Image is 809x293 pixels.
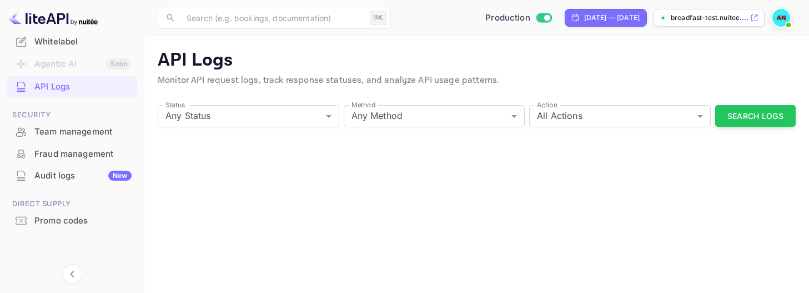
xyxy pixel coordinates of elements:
a: Audit logsNew [7,165,137,186]
div: Whitelabel [34,36,132,48]
a: Fraud management [7,143,137,164]
div: Switch to Sandbox mode [481,12,556,24]
label: Method [351,100,375,110]
div: Fraud management [34,148,132,161]
div: Any Method [344,105,525,127]
span: Direct Supply [7,198,137,210]
p: API Logs [158,49,796,72]
div: Whitelabel [7,31,137,53]
span: Security [7,109,137,121]
button: Collapse navigation [62,264,82,284]
div: Team management [34,126,132,138]
p: breadfast-test.nuitee.... [671,13,748,23]
div: API Logs [7,76,137,98]
label: Action [537,100,557,110]
input: Search (e.g. bookings, documentation) [180,7,365,29]
a: API Logs [7,76,137,97]
img: LiteAPI logo [9,9,98,27]
a: Whitelabel [7,31,137,52]
p: Monitor API request logs, track response statuses, and analyze API usage patterns. [158,74,796,87]
img: Abdelrahman Nasef [772,9,790,27]
div: Any Status [158,105,339,127]
button: Search Logs [715,105,796,127]
div: Promo codes [34,215,132,227]
a: Promo codes [7,210,137,231]
div: Promo codes [7,210,137,232]
label: Status [165,100,185,110]
div: Team management [7,121,137,143]
div: API Logs [34,81,132,93]
div: Audit logsNew [7,165,137,187]
div: Fraud management [7,143,137,165]
div: All Actions [529,105,711,127]
span: Production [485,12,530,24]
div: [DATE] — [DATE] [584,13,640,23]
div: Audit logs [34,170,132,182]
div: ⌘K [370,11,386,25]
a: Team management [7,121,137,142]
div: New [108,171,132,181]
